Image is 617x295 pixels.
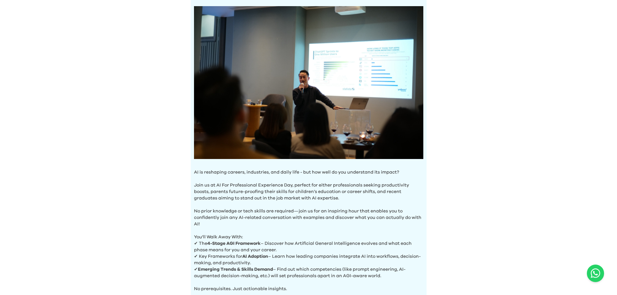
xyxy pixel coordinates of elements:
[194,240,423,253] p: ✔ The – Discover how Artificial General Intelligence evolves and what each phase means for you an...
[198,267,273,272] b: Emerging Trends & Skills Demand
[194,253,423,266] p: ✔ Key Frameworks for – Learn how leading companies integrate AI into workflows, decision-making, ...
[194,176,423,201] p: Join us at AI For Professional Experience Day, perfect for either professionals seeking productiv...
[587,265,604,282] a: Chat with us on WhatsApp
[194,6,423,159] img: Hero Image
[194,169,423,176] p: AI is reshaping careers, industries, and daily life - but how well do you understand its impact?
[194,279,423,292] p: No prerequisites. Just actionable insights.
[194,201,423,227] p: No prior knowledge or tech skills are required—join us for an inspiring hour that enables you to ...
[587,265,604,282] button: Open WhatsApp chat
[194,266,423,279] p: ✔ – Find out which competencies (like prompt engineering, AI-augmented decision-making, etc.) wil...
[207,241,261,246] b: 4-Stage AGI Framework
[194,227,423,240] p: You'll Walk Away With:
[242,254,268,259] b: AI Adoption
